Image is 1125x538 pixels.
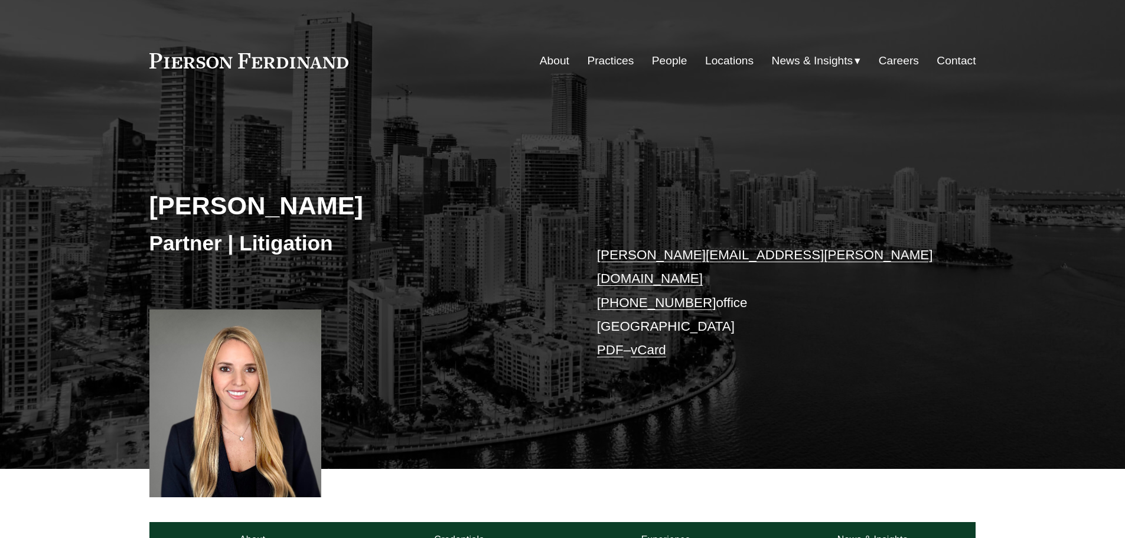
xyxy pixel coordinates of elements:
[772,50,861,72] a: folder dropdown
[705,50,754,72] a: Locations
[540,50,569,72] a: About
[149,190,563,221] h2: [PERSON_NAME]
[587,50,634,72] a: Practices
[879,50,919,72] a: Careers
[631,343,666,357] a: vCard
[149,230,563,256] h3: Partner | Litigation
[597,295,716,310] a: [PHONE_NUMBER]
[597,243,941,363] p: office [GEOGRAPHIC_DATA] –
[937,50,976,72] a: Contact
[652,50,687,72] a: People
[597,343,624,357] a: PDF
[597,247,933,286] a: [PERSON_NAME][EMAIL_ADDRESS][PERSON_NAME][DOMAIN_NAME]
[772,51,853,71] span: News & Insights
